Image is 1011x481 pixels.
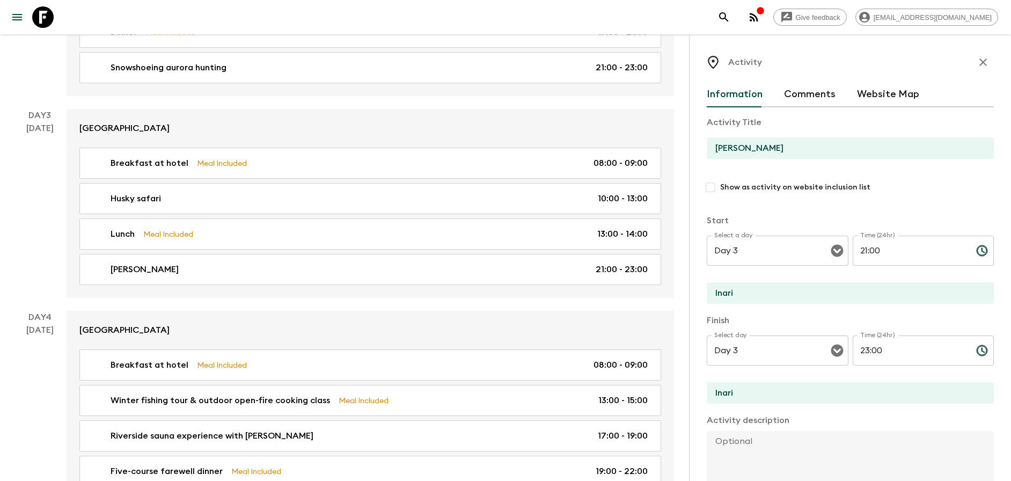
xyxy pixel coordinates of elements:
p: Snowshoeing aurora hunting [111,61,226,74]
p: Activity description [707,414,994,427]
p: Day 3 [13,109,67,122]
label: Time (24hr) [860,231,895,240]
a: [GEOGRAPHIC_DATA] [67,311,674,349]
p: 17:00 - 19:00 [598,429,648,442]
p: [PERSON_NAME] [111,263,179,276]
p: Meal Included [231,465,281,477]
button: Open [830,343,845,358]
p: Lunch [111,228,135,240]
p: Husky safari [111,192,161,205]
p: Meal Included [339,395,389,406]
div: [DATE] [26,122,54,298]
span: [EMAIL_ADDRESS][DOMAIN_NAME] [868,13,998,21]
p: Meal Included [143,228,193,240]
button: Choose time, selected time is 9:00 PM [971,240,993,261]
button: search adventures [713,6,735,28]
a: Breakfast at hotelMeal Included08:00 - 09:00 [79,349,661,381]
button: Choose time, selected time is 11:00 PM [971,340,993,361]
p: Day 4 [13,311,67,324]
p: Five-course farewell dinner [111,465,223,478]
label: Select day [714,331,747,340]
p: 10:00 - 13:00 [598,192,648,205]
a: Husky safari10:00 - 13:00 [79,183,661,214]
p: Finish [707,314,994,327]
label: Time (24hr) [860,331,895,340]
button: Information [707,82,763,107]
a: Snowshoeing aurora hunting21:00 - 23:00 [79,52,661,83]
div: [EMAIL_ADDRESS][DOMAIN_NAME] [855,9,998,26]
p: Riverside sauna experience with [PERSON_NAME] [111,429,313,442]
a: Riverside sauna experience with [PERSON_NAME]17:00 - 19:00 [79,420,661,451]
p: [GEOGRAPHIC_DATA] [79,122,170,135]
p: Winter fishing tour & outdoor open-fire cooking class [111,394,330,407]
p: [GEOGRAPHIC_DATA] [79,324,170,337]
p: 21:00 - 23:00 [596,61,648,74]
p: Meal Included [197,157,247,169]
p: 13:00 - 14:00 [597,228,648,240]
span: Show as activity on website inclusion list [720,182,870,193]
input: hh:mm [853,236,968,266]
p: 21:00 - 23:00 [596,263,648,276]
a: [PERSON_NAME]21:00 - 23:00 [79,254,661,285]
input: hh:mm [853,336,968,366]
span: Give feedback [790,13,846,21]
input: End Location (leave blank if same as Start) [707,382,985,404]
a: Winter fishing tour & outdoor open-fire cooking classMeal Included13:00 - 15:00 [79,385,661,416]
button: menu [6,6,28,28]
p: Activity Title [707,116,994,129]
button: Comments [784,82,836,107]
p: Breakfast at hotel [111,359,188,371]
p: Breakfast at hotel [111,157,188,170]
a: Breakfast at hotelMeal Included08:00 - 09:00 [79,148,661,179]
p: Meal Included [197,359,247,371]
input: E.g Hozuagawa boat tour [707,137,985,159]
label: Select a day [714,231,752,240]
a: LunchMeal Included13:00 - 14:00 [79,218,661,250]
p: 19:00 - 22:00 [596,465,648,478]
a: Give feedback [773,9,847,26]
p: 08:00 - 09:00 [594,359,648,371]
p: Activity [728,56,762,69]
p: 13:00 - 15:00 [598,394,648,407]
button: Open [830,243,845,258]
p: 08:00 - 09:00 [594,157,648,170]
button: Website Map [857,82,919,107]
input: Start Location [707,282,985,304]
p: Start [707,214,994,227]
a: [GEOGRAPHIC_DATA] [67,109,674,148]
